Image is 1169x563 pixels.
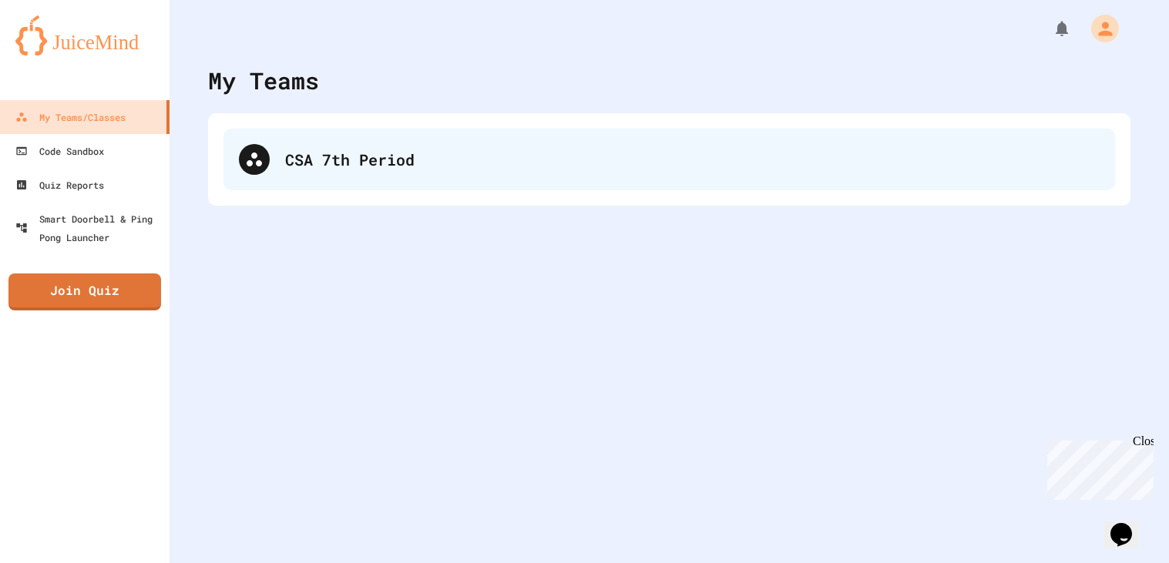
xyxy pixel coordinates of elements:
div: CSA 7th Period [223,129,1115,190]
div: My Account [1075,11,1123,46]
a: Join Quiz [8,273,161,310]
div: Smart Doorbell & Ping Pong Launcher [15,209,163,246]
div: Quiz Reports [15,176,104,194]
div: My Teams/Classes [15,108,126,126]
div: Code Sandbox [15,142,104,160]
iframe: chat widget [1104,501,1154,548]
div: My Notifications [1024,15,1075,42]
div: Chat with us now!Close [6,6,106,98]
div: CSA 7th Period [285,148,1100,171]
img: logo-orange.svg [15,15,154,55]
iframe: chat widget [1041,434,1154,500]
div: My Teams [208,63,319,98]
